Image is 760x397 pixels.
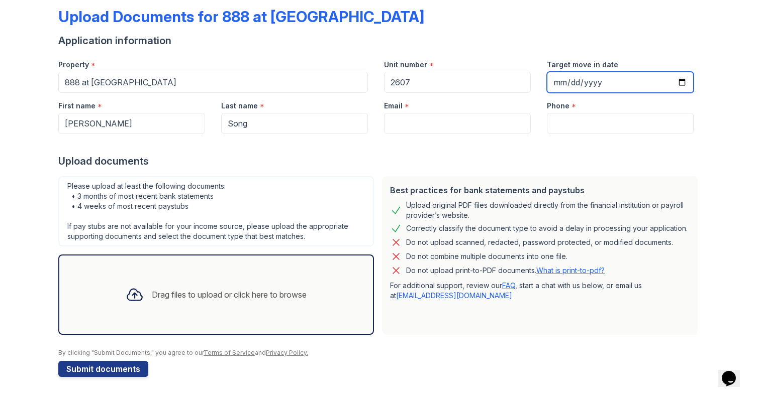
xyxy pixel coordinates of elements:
div: Do not combine multiple documents into one file. [406,250,567,262]
div: Correctly classify the document type to avoid a delay in processing your application. [406,222,688,234]
div: Do not upload scanned, redacted, password protected, or modified documents. [406,236,673,248]
a: FAQ [502,281,515,290]
iframe: chat widget [718,357,750,387]
div: Upload original PDF files downloaded directly from the financial institution or payroll provider’... [406,200,690,220]
div: Upload documents [58,154,702,168]
a: What is print-to-pdf? [536,266,605,275]
div: Application information [58,34,702,48]
p: Do not upload print-to-PDF documents. [406,266,605,276]
a: Privacy Policy. [266,349,308,356]
label: Unit number [384,60,427,70]
div: Best practices for bank statements and paystubs [390,184,690,196]
label: Last name [221,101,258,111]
div: By clicking "Submit Documents," you agree to our and [58,349,702,357]
label: First name [58,101,96,111]
label: Email [384,101,403,111]
label: Property [58,60,89,70]
div: Upload Documents for 888 at [GEOGRAPHIC_DATA] [58,8,424,26]
label: Phone [547,101,569,111]
div: Please upload at least the following documents: • 3 months of most recent bank statements • 4 wee... [58,176,374,246]
label: Target move in date [547,60,618,70]
a: [EMAIL_ADDRESS][DOMAIN_NAME] [396,291,512,300]
button: Submit documents [58,361,148,377]
a: Terms of Service [204,349,255,356]
p: For additional support, review our , start a chat with us below, or email us at [390,281,690,301]
div: Drag files to upload or click here to browse [152,289,307,301]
